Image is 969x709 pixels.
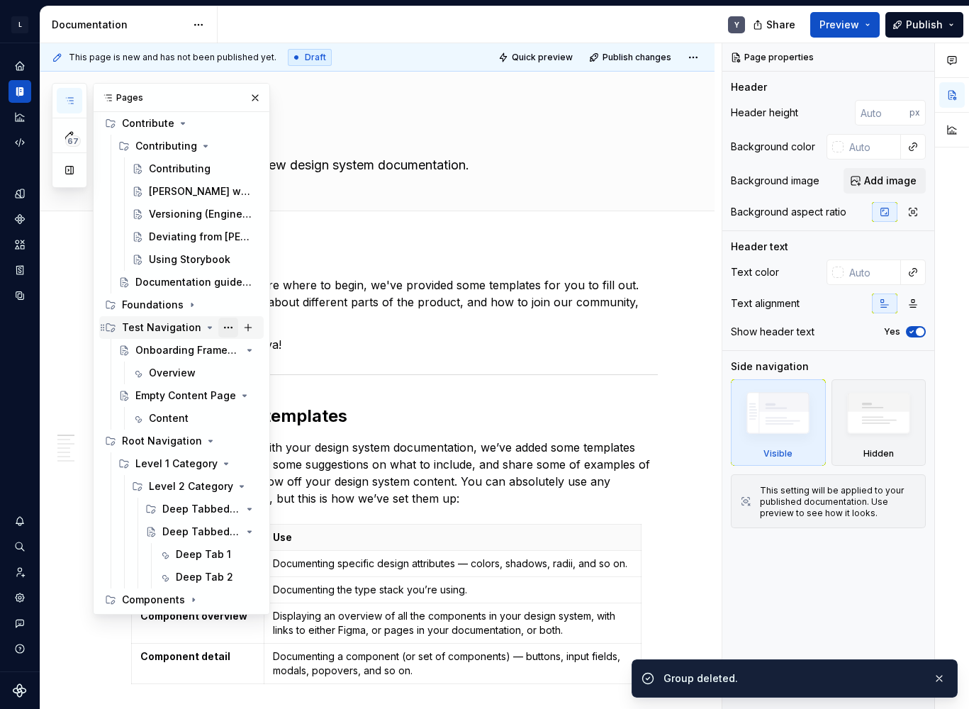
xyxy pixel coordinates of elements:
[831,379,926,466] div: Hidden
[94,84,269,112] div: Pages
[9,80,31,103] a: Documentation
[305,52,326,63] span: Draft
[512,52,573,63] span: Quick preview
[603,52,671,63] span: Publish changes
[126,248,264,271] a: Using Storybook
[126,180,264,203] a: [PERSON_NAME] workflow
[273,583,632,597] p: Documenting the type stack you’re using.
[113,271,264,294] a: Documentation guidelines
[9,55,31,77] div: Home
[9,182,31,205] a: Design tokens
[126,475,264,498] div: Level 2 Category
[9,233,31,256] a: Assets
[9,586,31,609] a: Settings
[731,379,826,466] div: Visible
[149,184,255,199] div: [PERSON_NAME] workflow
[9,535,31,558] button: Search ⌘K
[122,298,184,312] div: Foundations
[149,162,211,176] div: Contributing
[273,649,632,678] p: Documenting a component (or set of components) — buttons, input fields, modals, popovers, and so on.
[149,207,255,221] div: Versioning (Engineering)
[140,520,264,543] a: Deep Tabbed Page
[13,683,27,698] a: Supernova Logo
[885,12,963,38] button: Publish
[113,339,264,362] a: Onboarding Framework
[9,561,31,584] a: Invite team
[113,452,264,475] div: Level 1 Category
[763,448,792,459] div: Visible
[819,18,859,32] span: Preview
[140,498,264,520] div: Deep Tabbed Page
[9,106,31,128] a: Analytics
[122,116,174,130] div: Contribute
[273,557,632,571] p: Documenting specific design attributes — colors, shadows, radii, and so on.
[766,18,795,32] span: Share
[734,19,739,30] div: Y
[69,52,276,63] span: This page is new and has not been published yet.
[731,106,798,120] div: Header height
[731,140,815,154] div: Background color
[128,154,655,177] textarea: You’ve landed in your new design system documentation.
[3,9,37,40] button: L
[273,609,632,637] p: Displaying an overview of all the components in your design system, with links to either Figma, o...
[99,316,264,339] div: Test Navigation
[126,157,264,180] a: Contributing
[731,265,779,279] div: Text color
[9,510,31,532] button: Notifications
[140,610,247,622] strong: Component overview
[135,457,218,471] div: Level 1 Category
[135,275,252,289] div: Documentation guidelines
[855,100,909,125] input: Auto
[844,134,901,160] input: Auto
[52,18,186,32] div: Documentation
[149,252,230,267] div: Using Storybook
[760,485,917,519] div: This setting will be applied to your published documentation. Use preview to see how it looks.
[131,277,658,328] p: In case you're not too sure where to begin, we've provided some templates for you to fill out. Yo...
[273,530,632,545] p: Use
[149,230,255,244] div: Deviating from [PERSON_NAME]
[176,547,231,562] div: Deep Tab 1
[844,168,926,194] button: Add image
[122,593,185,607] div: Components
[99,89,264,611] div: Page tree
[731,80,767,94] div: Header
[131,439,658,507] p: To help get you started with your design system documentation, we’ve added some templates you can...
[131,405,658,428] h2: Documentation templates
[9,131,31,154] a: Code automation
[153,543,264,566] a: Deep Tab 1
[494,48,579,67] button: Quick preview
[99,588,264,611] div: Components
[663,671,922,686] div: Group deleted.
[131,336,658,353] p: Enjoy exploring Supernova!
[731,205,846,219] div: Background aspect ratio
[126,362,264,384] a: Overview
[126,203,264,225] a: Versioning (Engineering)
[149,411,189,425] div: Content
[99,430,264,452] div: Root Navigation
[65,135,81,147] span: 67
[122,320,201,335] div: Test Navigation
[746,12,805,38] button: Share
[731,325,814,339] div: Show header text
[149,479,233,493] div: Level 2 Category
[731,359,809,374] div: Side navigation
[135,389,236,403] div: Empty Content Page
[9,284,31,307] a: Data sources
[126,225,264,248] a: Deviating from [PERSON_NAME]
[863,448,894,459] div: Hidden
[126,407,264,430] a: Content
[162,525,241,539] div: Deep Tabbed Page
[9,259,31,281] a: Storybook stories
[135,343,241,357] div: Onboarding Framework
[909,107,920,118] p: px
[844,259,901,285] input: Auto
[9,612,31,635] button: Contact support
